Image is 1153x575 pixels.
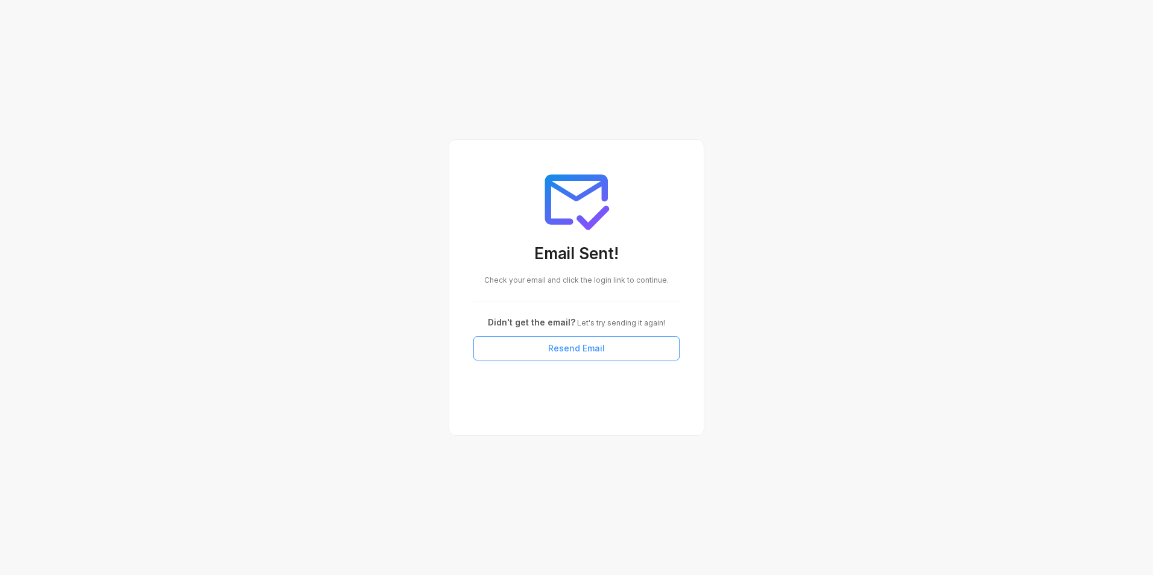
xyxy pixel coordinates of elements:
[488,317,575,327] span: Didn't get the email?
[473,336,680,360] button: Resend Email
[473,244,680,266] h3: Email Sent!
[575,318,665,327] span: Let's try sending it again!
[548,342,605,355] span: Resend Email
[484,275,669,284] span: Check your email and click the login link to continue.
